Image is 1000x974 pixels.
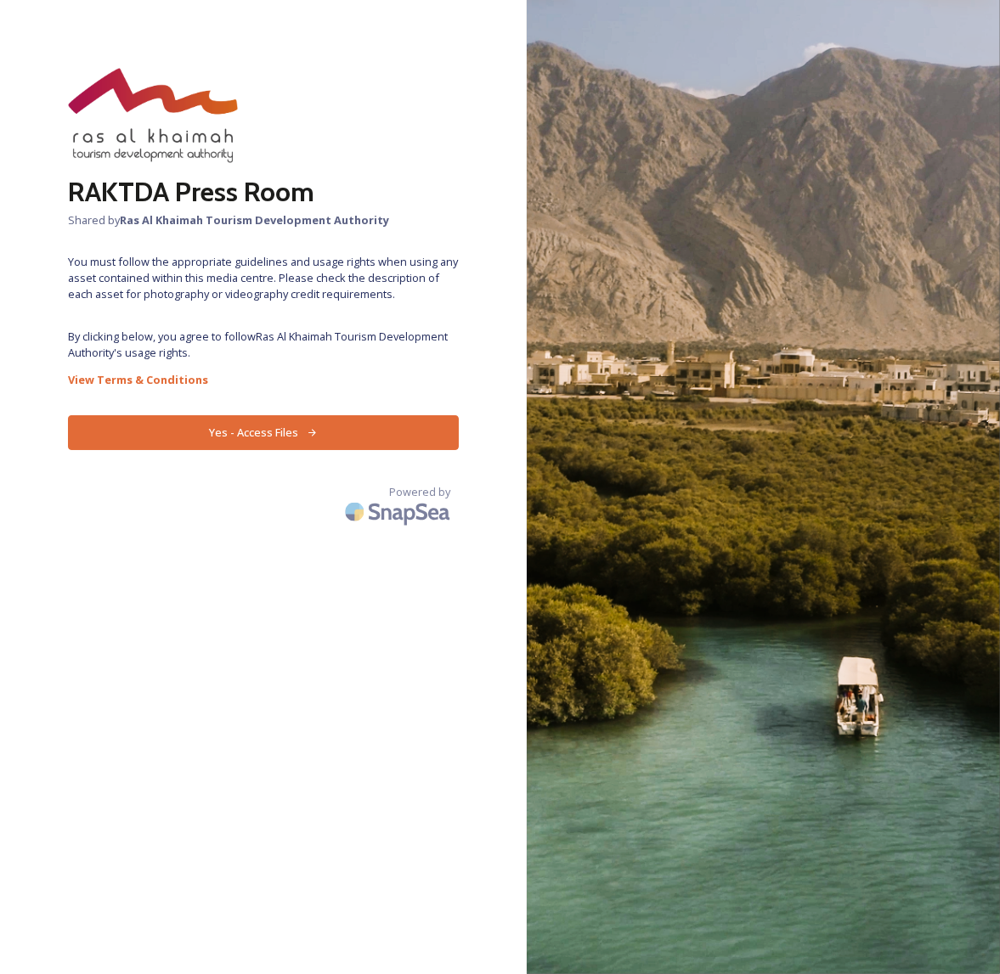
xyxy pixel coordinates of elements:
a: View Terms & Conditions [68,369,459,390]
span: Shared by [68,212,459,228]
strong: Ras Al Khaimah Tourism Development Authority [120,212,389,228]
img: raktda_eng_new-stacked-logo_rgb.png [68,68,238,163]
span: By clicking below, you agree to follow Ras Al Khaimah Tourism Development Authority 's usage rights. [68,329,459,361]
button: Yes - Access Files [68,415,459,450]
strong: View Terms & Conditions [68,372,208,387]
img: SnapSea Logo [340,492,459,532]
span: Powered by [389,484,450,500]
span: You must follow the appropriate guidelines and usage rights when using any asset contained within... [68,254,459,303]
h2: RAKTDA Press Room [68,172,459,212]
